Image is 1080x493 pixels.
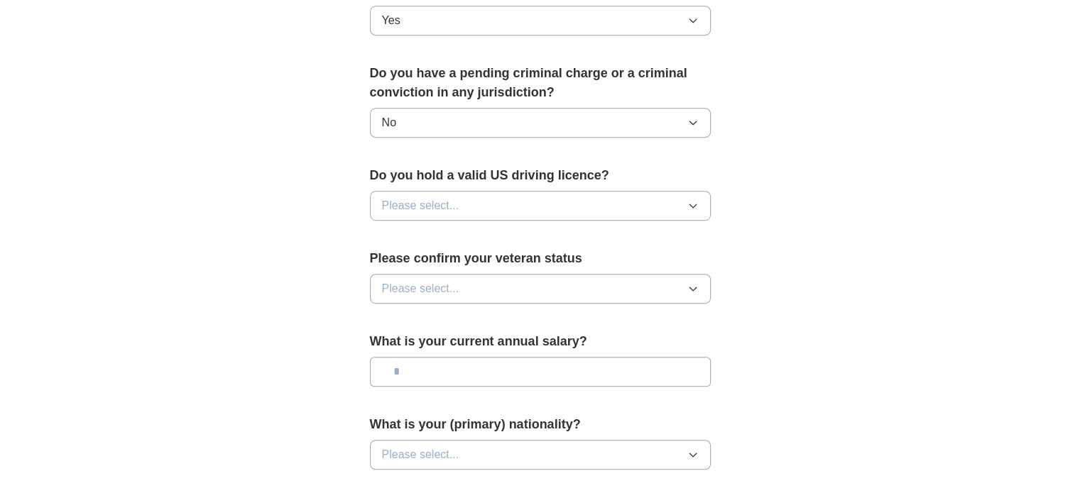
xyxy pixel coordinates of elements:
[370,274,711,304] button: Please select...
[370,249,711,268] label: Please confirm your veteran status
[370,108,711,138] button: No
[370,166,711,185] label: Do you hold a valid US driving licence?
[370,440,711,470] button: Please select...
[382,197,459,214] span: Please select...
[370,191,711,221] button: Please select...
[382,280,459,297] span: Please select...
[382,12,400,29] span: Yes
[382,114,396,131] span: No
[370,332,711,351] label: What is your current annual salary?
[370,415,711,434] label: What is your (primary) nationality?
[370,6,711,35] button: Yes
[370,64,711,102] label: Do you have a pending criminal charge or a criminal conviction in any jurisdiction?
[382,446,459,463] span: Please select...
